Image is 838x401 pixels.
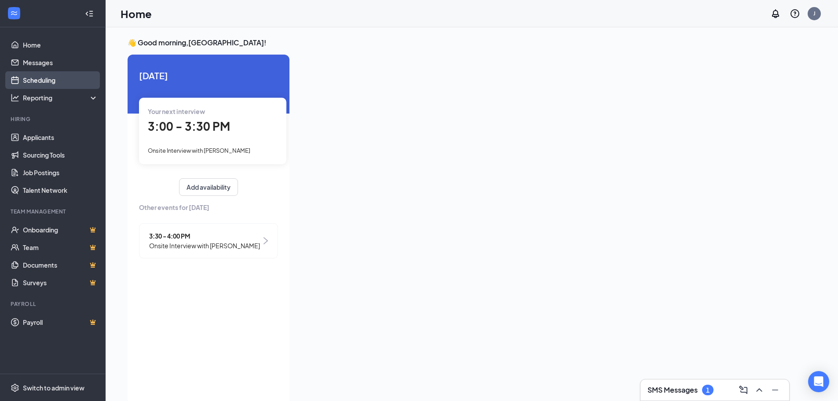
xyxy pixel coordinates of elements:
a: OnboardingCrown [23,221,98,239]
button: ComposeMessage [736,383,750,397]
svg: QuestionInfo [790,8,800,19]
div: Switch to admin view [23,383,84,392]
div: Open Intercom Messenger [808,371,829,392]
a: Home [23,36,98,54]
a: Sourcing Tools [23,146,98,164]
a: Talent Network [23,181,98,199]
span: 3:00 - 3:30 PM [148,119,230,133]
div: Payroll [11,300,96,308]
h1: Home [121,6,152,21]
a: TeamCrown [23,239,98,256]
button: ChevronUp [752,383,766,397]
div: Hiring [11,115,96,123]
svg: ChevronUp [754,385,765,395]
span: Onsite Interview with [PERSON_NAME] [148,147,250,154]
svg: Minimize [770,385,780,395]
a: PayrollCrown [23,313,98,331]
span: Other events for [DATE] [139,202,278,212]
svg: Settings [11,383,19,392]
button: Add availability [179,178,238,196]
span: 3:30 - 4:00 PM [149,231,260,241]
svg: Collapse [85,9,94,18]
div: Reporting [23,93,99,102]
div: Team Management [11,208,96,215]
span: Your next interview [148,107,205,115]
a: Job Postings [23,164,98,181]
a: Messages [23,54,98,71]
button: Minimize [768,383,782,397]
div: J [813,10,816,17]
svg: Notifications [770,8,781,19]
span: Onsite Interview with [PERSON_NAME] [149,241,260,250]
a: Scheduling [23,71,98,89]
span: [DATE] [139,69,278,82]
a: Applicants [23,129,98,146]
a: SurveysCrown [23,274,98,291]
svg: WorkstreamLogo [10,9,18,18]
h3: SMS Messages [648,385,698,395]
svg: Analysis [11,93,19,102]
a: DocumentsCrown [23,256,98,274]
h3: 👋 Good morning, [GEOGRAPHIC_DATA] ! [128,38,789,48]
svg: ComposeMessage [738,385,749,395]
div: 1 [706,386,710,394]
